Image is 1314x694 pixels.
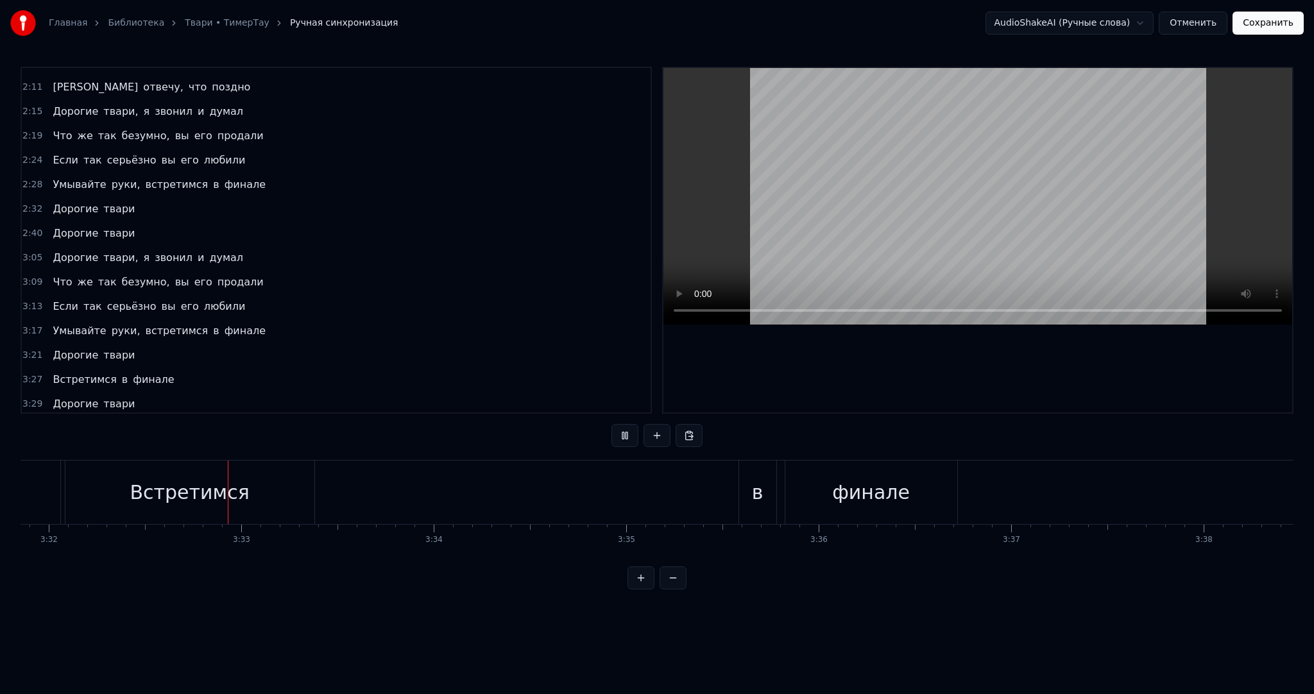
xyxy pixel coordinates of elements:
[174,275,191,289] span: вы
[1233,12,1304,35] button: Сохранить
[110,177,142,192] span: руки,
[22,154,42,167] span: 2:24
[51,250,99,265] span: Дорогие
[185,17,269,30] a: Твари • ТимерТау
[233,535,250,545] div: 3:33
[49,17,398,30] nav: breadcrumb
[102,396,136,411] span: твари
[216,128,265,143] span: продали
[212,323,220,338] span: в
[51,201,99,216] span: Дорогие
[102,104,139,119] span: твари,
[22,251,42,264] span: 3:05
[106,299,158,314] span: серьёзно
[142,80,184,94] span: отвечу,
[196,250,205,265] span: и
[51,372,117,387] span: Встретимся
[51,299,80,314] span: Если
[102,250,139,265] span: твари,
[82,153,103,167] span: так
[832,478,910,507] div: финале
[160,299,177,314] span: вы
[22,81,42,94] span: 2:11
[180,153,200,167] span: его
[102,201,136,216] span: твари
[153,104,194,119] span: звонил
[212,177,220,192] span: в
[97,128,118,143] span: так
[22,276,42,289] span: 3:09
[132,372,175,387] span: финале
[752,478,764,507] div: в
[121,128,171,143] span: безумно,
[174,128,191,143] span: вы
[1159,12,1227,35] button: Отменить
[144,177,209,192] span: встретимся
[102,348,136,362] span: твари
[1195,535,1213,545] div: 3:38
[22,203,42,216] span: 2:32
[180,299,200,314] span: его
[22,373,42,386] span: 3:27
[102,226,136,241] span: твари
[810,535,828,545] div: 3:36
[106,153,158,167] span: серьёзно
[51,348,99,362] span: Дорогие
[160,153,177,167] span: вы
[22,178,42,191] span: 2:28
[142,250,151,265] span: я
[153,250,194,265] span: звонил
[97,275,118,289] span: так
[144,323,209,338] span: встретимся
[216,275,265,289] span: продали
[22,130,42,142] span: 2:19
[76,275,94,289] span: же
[51,396,99,411] span: Дорогие
[51,153,80,167] span: Если
[22,227,42,240] span: 2:40
[40,535,58,545] div: 3:32
[76,128,94,143] span: же
[22,105,42,118] span: 2:15
[22,349,42,362] span: 3:21
[208,104,244,119] span: думал
[51,275,73,289] span: Что
[22,300,42,313] span: 3:13
[108,17,164,30] a: Библиотека
[142,104,151,119] span: я
[51,80,139,94] span: [PERSON_NAME]
[210,80,252,94] span: поздно
[425,535,443,545] div: 3:34
[121,372,129,387] span: в
[223,177,267,192] span: финале
[223,323,267,338] span: финале
[82,299,103,314] span: так
[51,323,107,338] span: Умывайте
[618,535,635,545] div: 3:35
[290,17,398,30] span: Ручная синхронизация
[187,80,209,94] span: что
[203,299,247,314] span: любили
[208,250,244,265] span: думал
[196,104,205,119] span: и
[51,177,107,192] span: Умывайте
[121,275,171,289] span: безумно,
[110,323,142,338] span: руки,
[130,478,249,507] div: Встретимся
[193,128,214,143] span: его
[49,17,87,30] a: Главная
[10,10,36,36] img: youka
[51,128,73,143] span: Что
[203,153,247,167] span: любили
[22,325,42,337] span: 3:17
[193,275,214,289] span: его
[1003,535,1020,545] div: 3:37
[51,104,99,119] span: Дорогие
[22,398,42,410] span: 3:29
[51,226,99,241] span: Дорогие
